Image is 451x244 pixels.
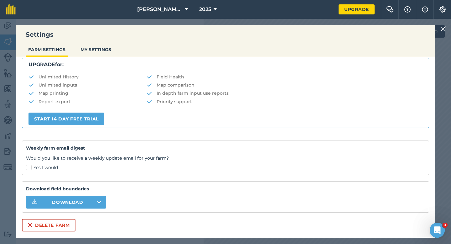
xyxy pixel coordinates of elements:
[52,199,83,205] span: Download
[29,61,55,67] strong: UPGRADE
[28,221,33,229] img: svg+xml;base64,PHN2ZyB4bWxucz0iaHR0cDovL3d3dy53My5vcmcvMjAwMC9zdmciIHdpZHRoPSIxNiIgaGVpZ2h0PSIyNC...
[26,44,68,56] button: FARM SETTINGS
[29,90,147,97] li: Map printing
[29,73,147,80] li: Unlimited History
[26,155,425,162] p: Would you like to receive a weekly update email for your farm?
[26,145,425,151] h4: Weekly farm email digest
[22,219,75,231] button: Delete farm
[78,44,114,56] button: MY SETTINGS
[16,30,435,39] h3: Settings
[147,98,422,105] li: Priority support
[439,6,446,13] img: A cog icon
[422,6,428,13] img: svg+xml;base64,PHN2ZyB4bWxucz0iaHR0cDovL3d3dy53My5vcmcvMjAwMC9zdmciIHdpZHRoPSIxNyIgaGVpZ2h0PSIxNy...
[29,113,104,125] a: START 14 DAY FREE TRIAL
[147,82,422,88] li: Map comparison
[137,6,182,13] span: [PERSON_NAME] & Sons LTD
[386,6,394,13] img: Two speech bubbles overlapping with the left bubble in the forefront
[26,185,425,192] strong: Download field boundaries
[199,6,211,13] span: 2025
[147,90,422,97] li: In depth farm input use reports
[440,25,446,33] img: svg+xml;base64,PHN2ZyB4bWxucz0iaHR0cDovL3d3dy53My5vcmcvMjAwMC9zdmciIHdpZHRoPSIyMiIgaGVpZ2h0PSIzMC...
[29,98,147,105] li: Report export
[147,73,422,80] li: Field Health
[29,61,422,69] p: for:
[430,223,445,238] iframe: Intercom live chat
[339,4,375,14] a: Upgrade
[404,6,411,13] img: A question mark icon
[26,196,106,209] button: Download
[29,82,147,88] li: Unlimited inputs
[26,164,425,171] label: Yes I would
[6,4,16,14] img: fieldmargin Logo
[443,223,448,228] span: 3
